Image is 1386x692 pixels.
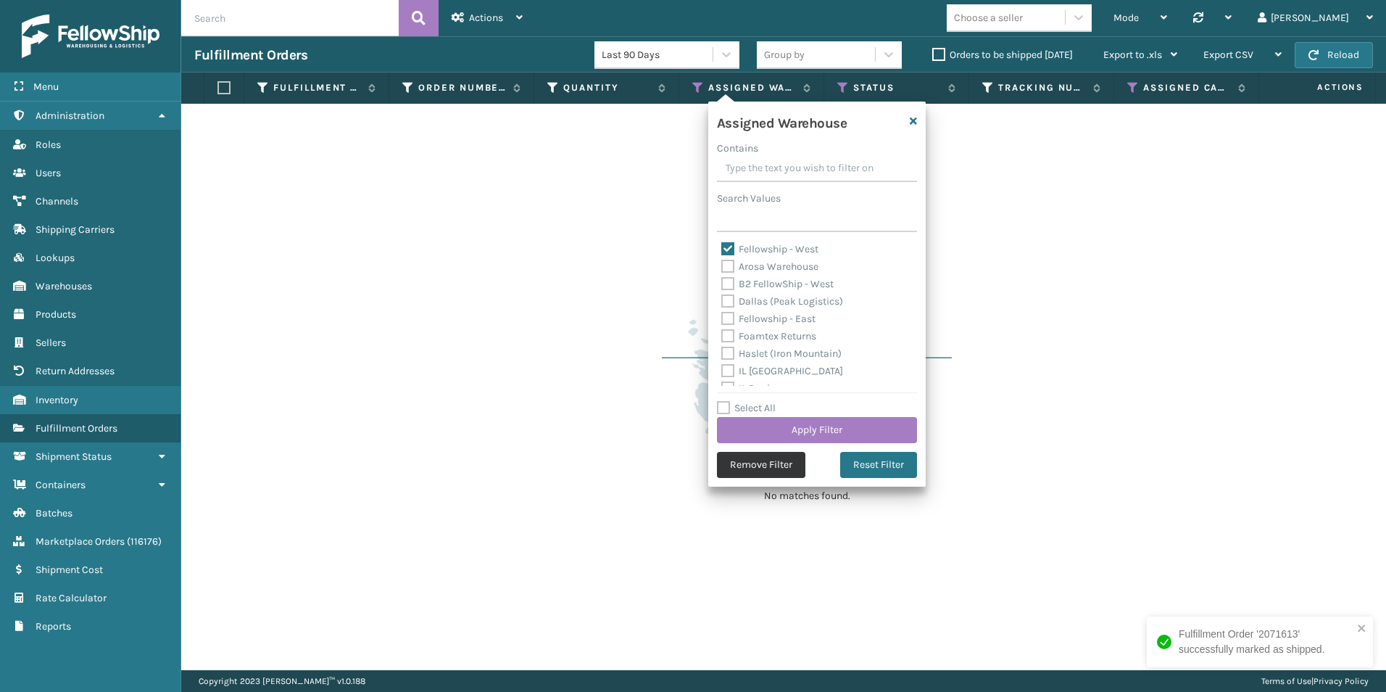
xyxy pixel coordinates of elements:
button: close [1357,622,1367,636]
label: Tracking Number [998,81,1086,94]
span: Actions [469,12,503,24]
span: Export to .xls [1103,49,1162,61]
label: B2 FellowShip - West [721,278,834,290]
span: Menu [33,81,59,93]
button: Apply Filter [717,417,917,443]
label: Assigned Warehouse [708,81,796,94]
label: Arosa Warehouse [721,260,818,273]
span: Containers [36,479,86,491]
span: Administration [36,110,104,122]
span: Fulfillment Orders [36,422,117,434]
label: Foamtex Returns [721,330,816,342]
span: Inventory [36,394,78,406]
label: Orders to be shipped [DATE] [932,49,1073,61]
img: logo [22,15,159,58]
label: Fulfillment Order Id [273,81,361,94]
span: Mode [1113,12,1139,24]
span: Users [36,167,61,179]
label: Fellowship - West [721,243,818,255]
label: Fellowship - East [721,313,816,325]
span: Export CSV [1203,49,1253,61]
p: Copyright 2023 [PERSON_NAME]™ v 1.0.188 [199,670,365,692]
div: Last 90 Days [602,47,714,62]
span: Shipping Carriers [36,223,115,236]
label: Order Number [418,81,506,94]
div: Fulfillment Order '2071613' successfully marked as shipped. [1179,627,1353,657]
button: Remove Filter [717,452,805,478]
button: Reset Filter [840,452,917,478]
h4: Assigned Warehouse [717,110,847,132]
label: Haslet (Iron Mountain) [721,347,842,360]
label: IL [GEOGRAPHIC_DATA] [721,365,843,377]
label: Select All [717,402,776,414]
span: Roles [36,139,61,151]
span: ( 116176 ) [127,535,162,548]
label: Dallas (Peak Logistics) [721,295,843,308]
span: Channels [36,195,78,207]
label: Contains [717,141,758,156]
div: Choose a seller [954,10,1023,25]
span: Actions [1271,75,1372,99]
span: Rate Calculator [36,592,107,604]
label: IL Perris [721,382,775,395]
h3: Fulfillment Orders [194,46,307,64]
input: Type the text you wish to filter on [717,156,917,182]
span: Lookups [36,252,75,264]
button: Reload [1295,42,1373,68]
span: Warehouses [36,280,92,292]
span: Return Addresses [36,365,115,377]
label: Assigned Carrier Service [1143,81,1231,94]
label: Search Values [717,191,781,206]
label: Status [853,81,941,94]
div: Group by [764,47,805,62]
span: Batches [36,507,72,519]
span: Shipment Cost [36,564,103,576]
span: Shipment Status [36,450,112,463]
label: Quantity [563,81,651,94]
span: Reports [36,620,71,633]
span: Products [36,308,76,321]
span: Marketplace Orders [36,535,125,548]
span: Sellers [36,337,66,349]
